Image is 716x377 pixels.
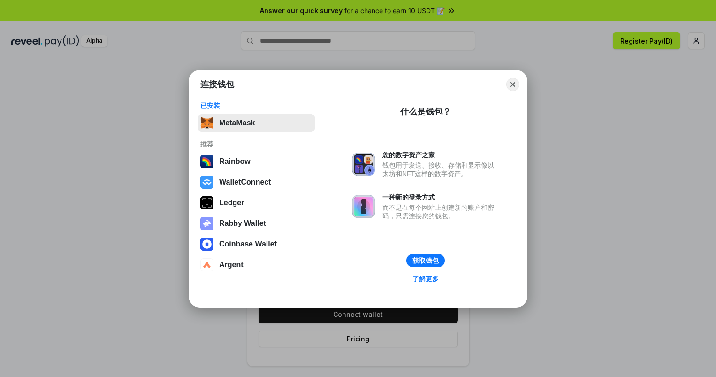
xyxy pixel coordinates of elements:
button: Close [506,78,519,91]
div: 一种新的登录方式 [382,193,499,201]
div: WalletConnect [219,178,271,186]
img: svg+xml,%3Csvg%20width%3D%2228%22%20height%3D%2228%22%20viewBox%3D%220%200%2028%2028%22%20fill%3D... [200,176,213,189]
img: svg+xml,%3Csvg%20xmlns%3D%22http%3A%2F%2Fwww.w3.org%2F2000%2Fsvg%22%20fill%3D%22none%22%20viewBox... [200,217,213,230]
div: 什么是钱包？ [400,106,451,117]
div: 钱包用于发送、接收、存储和显示像以太坊和NFT这样的数字资产。 [382,161,499,178]
div: Rainbow [219,157,251,166]
button: WalletConnect [198,173,315,192]
div: 而不是在每个网站上创建新的账户和密码，只需连接您的钱包。 [382,203,499,220]
img: svg+xml,%3Csvg%20xmlns%3D%22http%3A%2F%2Fwww.w3.org%2F2000%2Fsvg%22%20width%3D%2228%22%20height%3... [200,196,213,209]
button: Coinbase Wallet [198,235,315,254]
div: 已安装 [200,101,312,110]
div: Argent [219,261,244,269]
div: 获取钱包 [412,256,439,265]
button: MetaMask [198,114,315,132]
div: Ledger [219,199,244,207]
img: svg+xml,%3Csvg%20xmlns%3D%22http%3A%2F%2Fwww.w3.org%2F2000%2Fsvg%22%20fill%3D%22none%22%20viewBox... [352,195,375,218]
button: Rabby Wallet [198,214,315,233]
button: Rainbow [198,152,315,171]
img: svg+xml,%3Csvg%20xmlns%3D%22http%3A%2F%2Fwww.w3.org%2F2000%2Fsvg%22%20fill%3D%22none%22%20viewBox... [352,153,375,176]
h1: 连接钱包 [200,79,234,90]
div: Rabby Wallet [219,219,266,228]
img: svg+xml,%3Csvg%20width%3D%22120%22%20height%3D%22120%22%20viewBox%3D%220%200%20120%20120%22%20fil... [200,155,213,168]
img: svg+xml,%3Csvg%20width%3D%2228%22%20height%3D%2228%22%20viewBox%3D%220%200%2028%2028%22%20fill%3D... [200,238,213,251]
div: 推荐 [200,140,312,148]
img: svg+xml,%3Csvg%20width%3D%2228%22%20height%3D%2228%22%20viewBox%3D%220%200%2028%2028%22%20fill%3D... [200,258,213,271]
button: Argent [198,255,315,274]
button: Ledger [198,193,315,212]
div: 了解更多 [412,275,439,283]
button: 获取钱包 [406,254,445,267]
div: 您的数字资产之家 [382,151,499,159]
img: svg+xml,%3Csvg%20fill%3D%22none%22%20height%3D%2233%22%20viewBox%3D%220%200%2035%2033%22%20width%... [200,116,213,130]
a: 了解更多 [407,273,444,285]
div: MetaMask [219,119,255,127]
div: Coinbase Wallet [219,240,277,248]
